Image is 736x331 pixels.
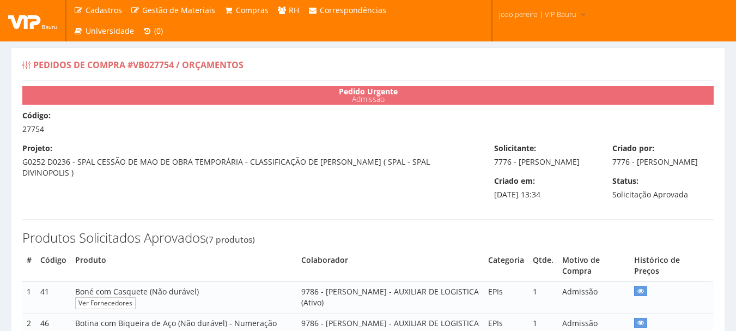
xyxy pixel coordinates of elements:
h3: Produtos Solicitados Aprovados [22,231,714,245]
label: Criado por: [612,143,654,154]
div: 7776 - [PERSON_NAME] [486,143,604,167]
td: 1 [528,281,558,313]
th: Colaborador [297,250,484,281]
label: Projeto: [22,143,52,154]
span: (0) [154,26,163,36]
span: Correspondências [320,5,386,15]
span: Compras [236,5,269,15]
span: RH [289,5,299,15]
td: EPIs [484,281,528,313]
span: Boné com Casquete (Não durável) [75,286,199,297]
th: Produto [71,250,297,281]
div: Solicitação Aprovada [604,176,722,200]
small: (7 produtos) [206,233,255,245]
a: Ver Fornecedores [75,297,136,309]
th: Histórico de Preços [630,250,705,281]
th: Motivo de Compra [558,250,630,281]
div: 7776 - [PERSON_NAME] [604,143,722,167]
div: Admissão [22,86,714,105]
th: # [22,250,36,281]
label: Código: [22,110,51,121]
div: 27754 [14,110,722,135]
div: [DATE] 13:34 [486,176,604,200]
td: 9786 - [PERSON_NAME] - AUXILIAR DE LOGISTICA (Ativo) [297,281,484,313]
strong: Pedido Urgente [339,86,398,97]
td: Admissão [558,281,630,313]
img: logo [8,13,57,29]
label: Criado em: [494,176,535,186]
label: Status: [612,176,638,186]
th: Quantidade [528,250,558,281]
span: Cadastros [86,5,122,15]
span: Gestão de Materiais [142,5,215,15]
th: Categoria do Produto [484,250,528,281]
a: Universidade [69,21,138,41]
span: joao.pereira | VIP Bauru [499,9,576,20]
th: Código [36,250,71,281]
div: G0252 D0236 - SPAL CESSÃO DE MAO DE OBRA TEMPORÁRIA - CLASSIFICAÇÃO DE [PERSON_NAME] ( SPAL - SPA... [14,143,486,178]
td: 1 [22,281,36,313]
span: Pedidos de Compra #VB027754 / Orçamentos [33,59,244,71]
td: 41 [36,281,71,313]
a: (0) [138,21,168,41]
span: Universidade [86,26,134,36]
label: Solicitante: [494,143,536,154]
